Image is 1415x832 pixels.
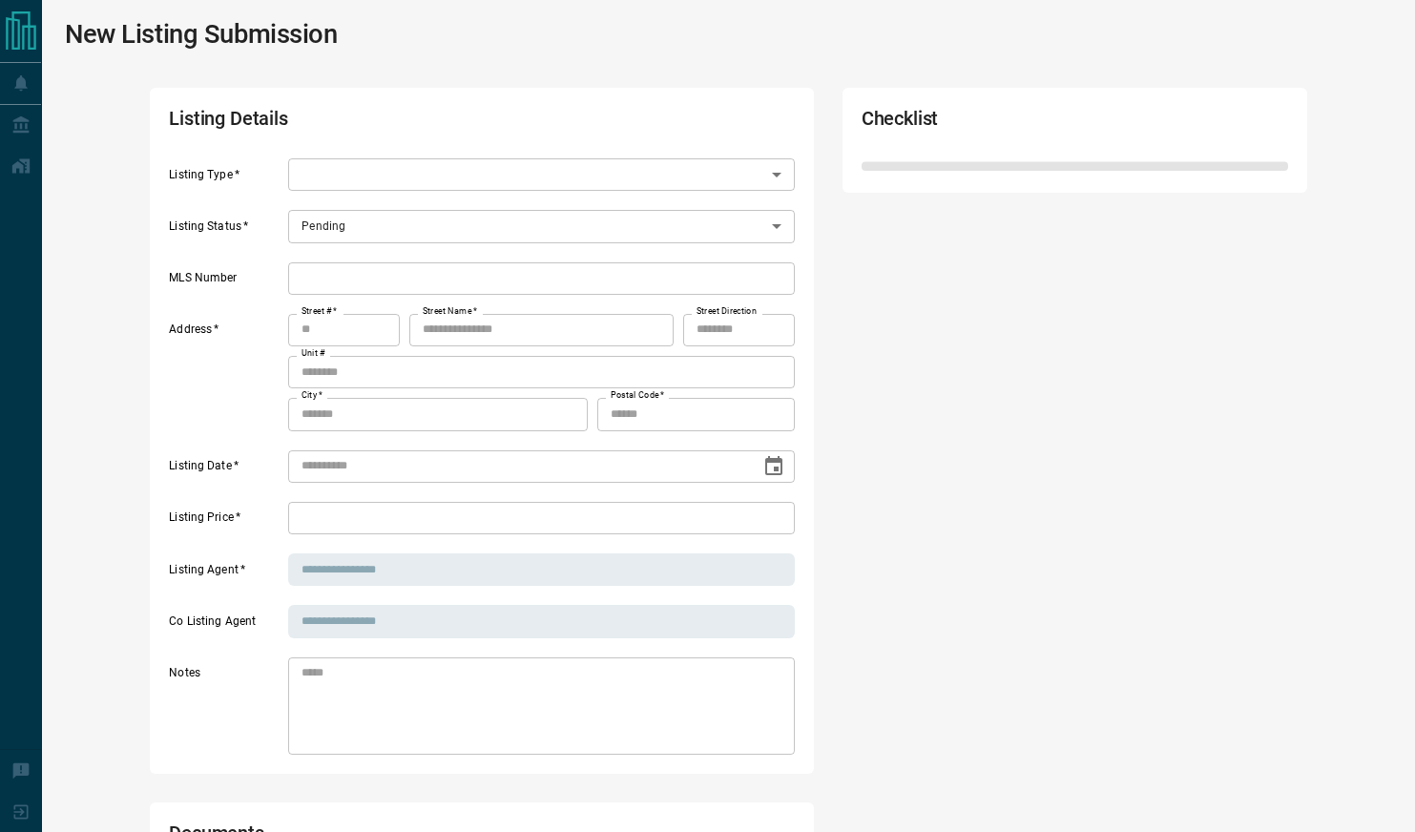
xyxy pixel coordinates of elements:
[302,389,323,402] label: City
[65,19,338,50] h1: New Listing Submission
[288,210,795,242] div: Pending
[169,458,283,483] label: Listing Date
[169,614,283,638] label: Co Listing Agent
[697,305,757,318] label: Street Direction
[169,562,283,587] label: Listing Agent
[611,389,664,402] label: Postal Code
[423,305,477,318] label: Street Name
[755,447,793,486] button: Choose date
[169,665,283,755] label: Notes
[169,322,283,430] label: Address
[169,270,283,295] label: MLS Number
[302,305,337,318] label: Street #
[169,510,283,534] label: Listing Price
[169,218,283,243] label: Listing Status
[169,167,283,192] label: Listing Type
[169,107,544,139] h2: Listing Details
[862,107,1117,139] h2: Checklist
[302,347,325,360] label: Unit #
